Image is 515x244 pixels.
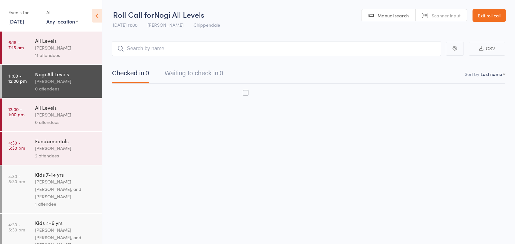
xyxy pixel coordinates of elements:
div: All Levels [35,37,97,44]
div: 0 [220,70,223,77]
span: Manual search [378,12,409,19]
button: CSV [469,42,505,56]
span: Nogi All Levels [154,9,204,20]
div: [PERSON_NAME] [35,111,97,118]
div: Last name [481,71,502,77]
a: 11:00 -12:00 pmNogi All Levels[PERSON_NAME]0 attendees [2,65,102,98]
div: Events for [8,7,40,18]
div: All Levels [35,104,97,111]
div: 0 attendees [35,118,97,126]
div: Kids 4-6 yrs [35,219,97,226]
a: 4:30 -5:30 pmFundamentals[PERSON_NAME]2 attendees [2,132,102,165]
time: 11:00 - 12:00 pm [8,73,27,83]
span: Chippendale [193,22,220,28]
div: At [46,7,78,18]
a: 4:30 -5:30 pmKids 7-14 yrs[PERSON_NAME] [PERSON_NAME], and [PERSON_NAME]1 attendee [2,165,102,213]
div: [PERSON_NAME] [35,44,97,52]
div: Any location [46,18,78,25]
a: 6:15 -7:15 amAll Levels[PERSON_NAME]11 attendees [2,32,102,64]
time: 4:30 - 5:30 pm [8,174,25,184]
div: [PERSON_NAME] [35,78,97,85]
a: Exit roll call [473,9,506,22]
div: 1 attendee [35,200,97,208]
div: Fundamentals [35,137,97,145]
span: Scanner input [432,12,461,19]
button: Checked in0 [112,66,149,83]
div: Kids 7-14 yrs [35,171,97,178]
span: [DATE] 11:00 [113,22,137,28]
button: Waiting to check in0 [164,66,223,83]
a: [DATE] [8,18,24,25]
div: 0 attendees [35,85,97,92]
div: 2 attendees [35,152,97,159]
time: 4:30 - 5:30 pm [8,222,25,232]
time: 12:00 - 1:00 pm [8,107,24,117]
div: 11 attendees [35,52,97,59]
time: 4:30 - 5:30 pm [8,140,25,150]
a: 12:00 -1:00 pmAll Levels[PERSON_NAME]0 attendees [2,99,102,131]
div: Nogi All Levels [35,70,97,78]
div: [PERSON_NAME] [PERSON_NAME], and [PERSON_NAME] [35,178,97,200]
div: [PERSON_NAME] [35,145,97,152]
div: 0 [145,70,149,77]
span: [PERSON_NAME] [147,22,183,28]
input: Search by name [112,41,441,56]
label: Sort by [465,71,479,77]
time: 6:15 - 7:15 am [8,40,24,50]
span: Roll Call for [113,9,154,20]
